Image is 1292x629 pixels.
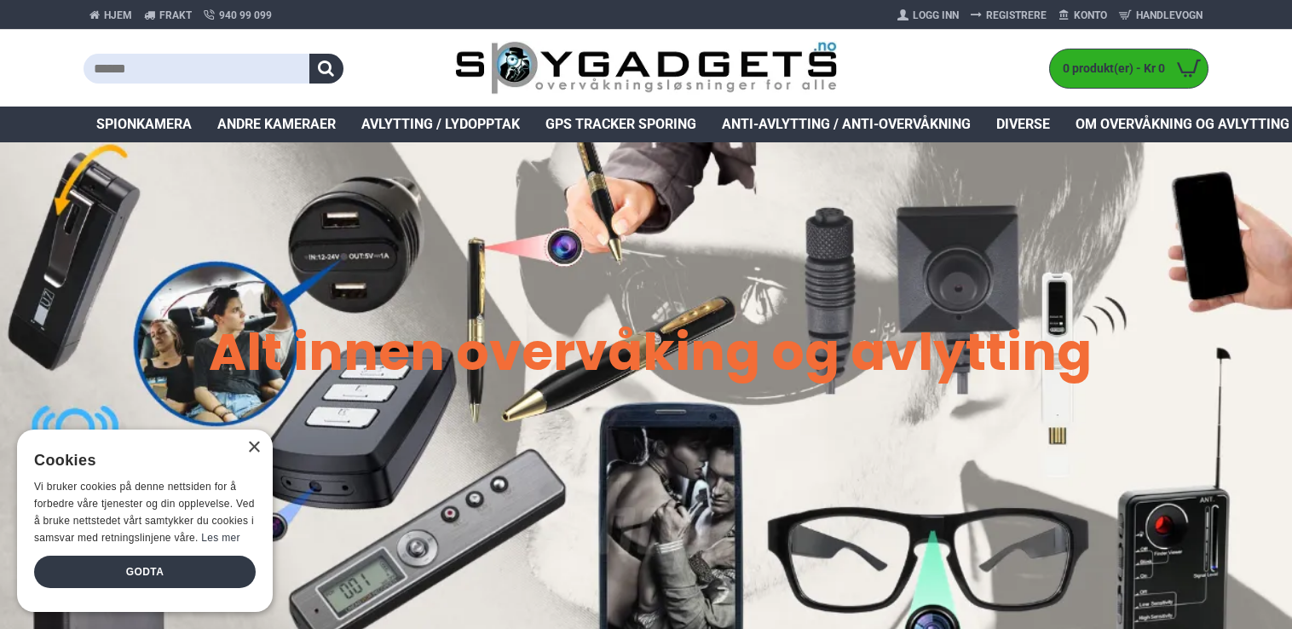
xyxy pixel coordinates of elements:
span: Avlytting / Lydopptak [361,114,520,135]
a: Spionkamera [84,107,205,142]
div: Godta [34,556,256,588]
a: Avlytting / Lydopptak [349,107,533,142]
a: 0 produkt(er) - Kr 0 [1050,49,1208,88]
a: Handlevogn [1113,2,1208,29]
span: Logg Inn [913,8,959,23]
span: Handlevogn [1136,8,1203,23]
a: Registrere [965,2,1053,29]
a: Diverse [983,107,1063,142]
span: 0 produkt(er) - Kr 0 [1050,60,1169,78]
span: Anti-avlytting / Anti-overvåkning [722,114,971,135]
a: Anti-avlytting / Anti-overvåkning [709,107,983,142]
a: GPS Tracker Sporing [533,107,709,142]
img: SpyGadgets.no [455,41,838,96]
span: Hjem [104,8,132,23]
span: Konto [1074,8,1107,23]
a: Logg Inn [891,2,965,29]
a: Konto [1053,2,1113,29]
div: Cookies [34,442,245,479]
span: Diverse [996,114,1050,135]
span: Andre kameraer [217,114,336,135]
span: GPS Tracker Sporing [545,114,696,135]
span: 940 99 099 [219,8,272,23]
span: Om overvåkning og avlytting [1076,114,1289,135]
span: Registrere [986,8,1047,23]
div: Close [247,441,260,454]
span: Frakt [159,8,192,23]
span: Vi bruker cookies på denne nettsiden for å forbedre våre tjenester og din opplevelse. Ved å bruke... [34,481,255,543]
a: Les mer, opens a new window [201,532,239,544]
a: Andre kameraer [205,107,349,142]
span: Spionkamera [96,114,192,135]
